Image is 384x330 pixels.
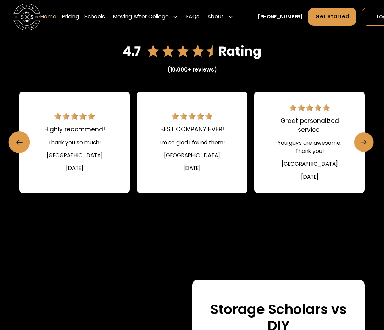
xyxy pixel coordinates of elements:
[160,125,224,134] div: BEST COMPANY EVER!
[205,7,236,26] div: About
[282,160,338,168] div: [GEOGRAPHIC_DATA]
[164,152,220,160] div: [GEOGRAPHIC_DATA]
[19,92,130,193] a: 5 star review.Highly recommend!Thank you so much![GEOGRAPHIC_DATA][DATE]
[123,41,262,61] img: 4.7 star rating on Google reviews.
[62,7,79,26] a: Pricing
[13,4,40,30] a: home
[172,113,212,120] img: 5 star review.
[254,92,365,193] div: 12 / 22
[13,4,40,30] img: Storage Scholars main logo
[271,116,349,135] div: Great personalized service!
[301,173,318,181] div: [DATE]
[66,164,83,172] div: [DATE]
[44,125,105,134] div: Highly recommend!
[19,92,130,193] div: 10 / 22
[207,13,224,21] div: About
[40,7,56,26] a: Home
[167,66,217,74] div: (10,000+ reviews)
[113,13,169,21] div: Moving After College
[254,92,365,193] a: 5 star review.Great personalized service!You guys are awesome. Thank you![GEOGRAPHIC_DATA][DATE]
[354,132,373,152] a: Next slide
[183,164,201,172] div: [DATE]
[258,13,303,21] a: [PHONE_NUMBER]
[48,139,101,147] div: Thank you so much!
[271,139,349,155] div: You guys are awesome. Thank you!
[137,92,247,193] a: 5 star review.BEST COMPANY EVER!I’m so glad I found them![GEOGRAPHIC_DATA][DATE]
[54,113,95,120] img: 5 star review.
[308,8,356,26] a: Get Started
[289,104,330,111] img: 5 star review.
[110,7,181,26] div: Moving After College
[46,152,103,160] div: [GEOGRAPHIC_DATA]
[137,92,247,193] div: 11 / 22
[160,139,225,147] div: I’m so glad I found them!
[9,131,30,153] a: Previous slide
[84,7,105,26] a: Schools
[186,7,199,26] a: FAQs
